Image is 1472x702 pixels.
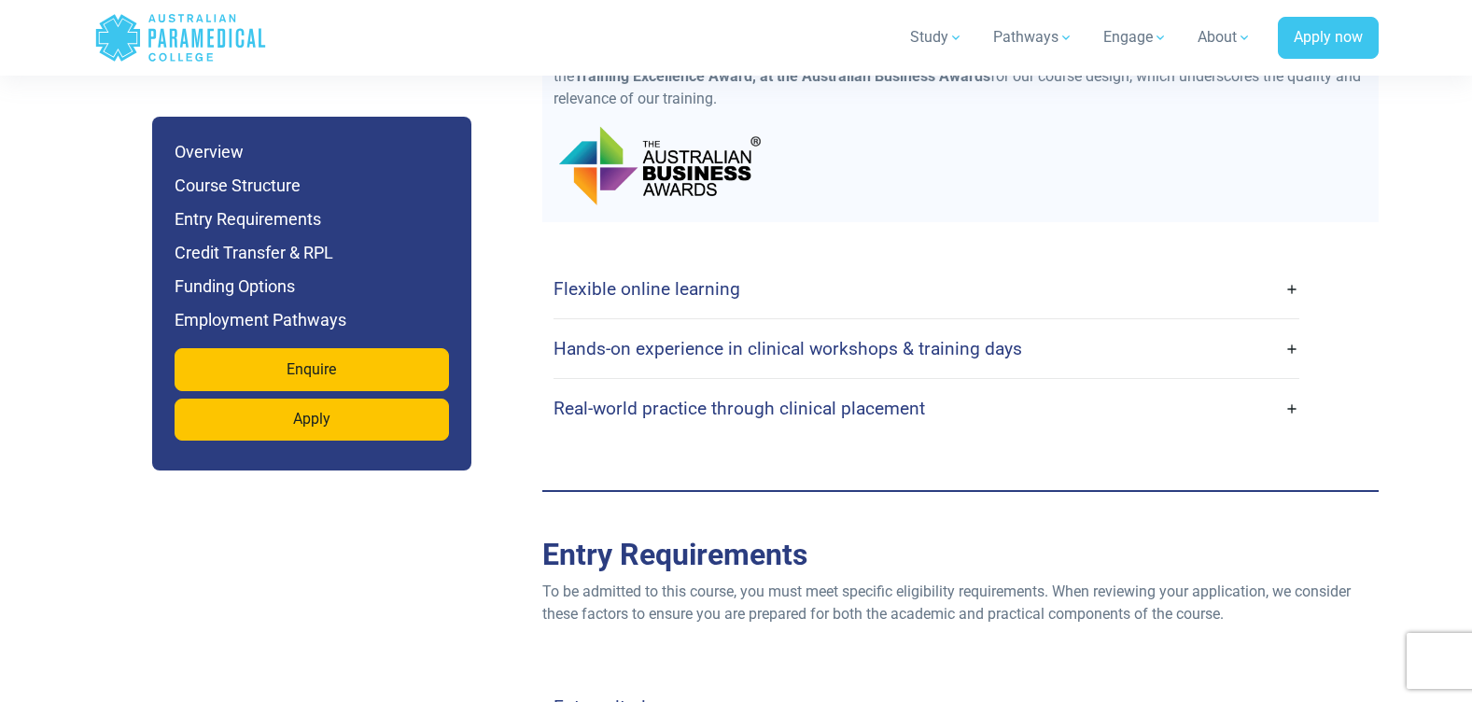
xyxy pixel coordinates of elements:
[554,398,925,419] h4: Real-world practice through clinical placement
[94,7,267,68] a: Australian Paramedical College
[899,11,974,63] a: Study
[1278,17,1379,60] a: Apply now
[554,386,1299,430] a: Real-world practice through clinical placement
[554,327,1299,371] a: Hands-on experience in clinical workshops & training days
[574,67,990,85] strong: Training Excellence Award, at the Australian Business Awards
[554,43,1367,110] p: We provide an online learning experience that adapts to your lifestyle. In [DATE], we were proud ...
[554,267,1299,311] a: Flexible online learning
[542,581,1379,625] p: To be admitted to this course, you must meet specific eligibility requirements. When reviewing yo...
[1092,11,1179,63] a: Engage
[554,278,740,300] h4: Flexible online learning
[554,338,1022,359] h4: Hands-on experience in clinical workshops & training days
[1186,11,1263,63] a: About
[982,11,1085,63] a: Pathways
[542,537,1379,572] h2: Entry Requirements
